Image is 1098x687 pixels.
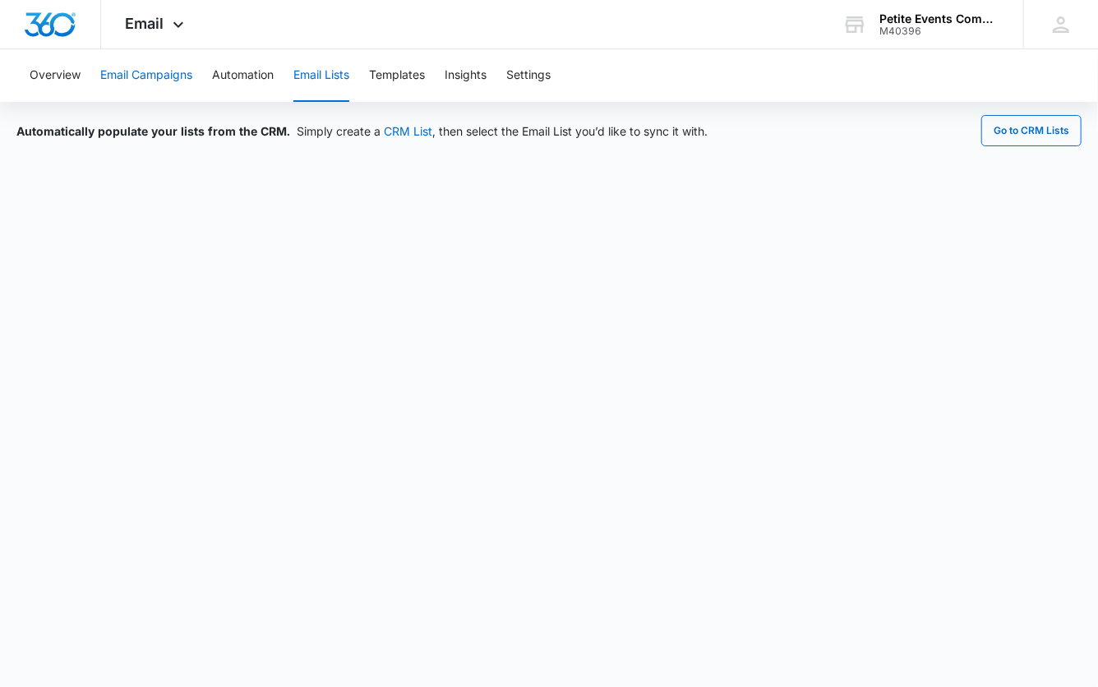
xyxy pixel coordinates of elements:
button: Settings [506,49,551,102]
div: Simply create a , then select the Email List you’d like to sync it with. [16,122,708,140]
button: Automation [212,49,274,102]
div: account id [879,25,999,37]
div: account name [879,12,999,25]
button: Insights [445,49,487,102]
span: Email [126,15,164,32]
button: Overview [30,49,81,102]
span: Automatically populate your lists from the CRM. [16,124,290,138]
a: CRM List [384,124,432,138]
button: Email Campaigns [100,49,192,102]
button: Email Lists [293,49,349,102]
button: Templates [369,49,425,102]
button: Go to CRM Lists [981,115,1082,146]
